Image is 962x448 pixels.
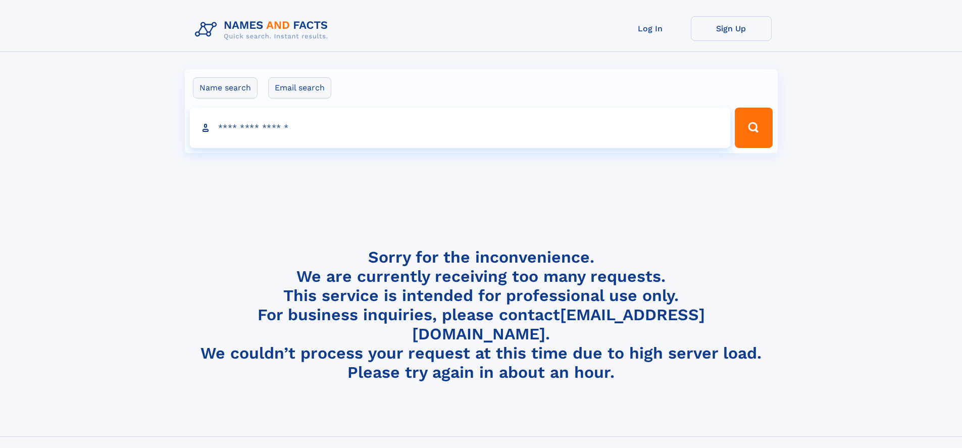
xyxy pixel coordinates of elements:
[610,16,691,41] a: Log In
[412,305,705,343] a: [EMAIL_ADDRESS][DOMAIN_NAME]
[735,108,772,148] button: Search Button
[268,77,331,98] label: Email search
[191,16,336,43] img: Logo Names and Facts
[193,77,258,98] label: Name search
[691,16,772,41] a: Sign Up
[191,247,772,382] h4: Sorry for the inconvenience. We are currently receiving too many requests. This service is intend...
[190,108,731,148] input: search input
